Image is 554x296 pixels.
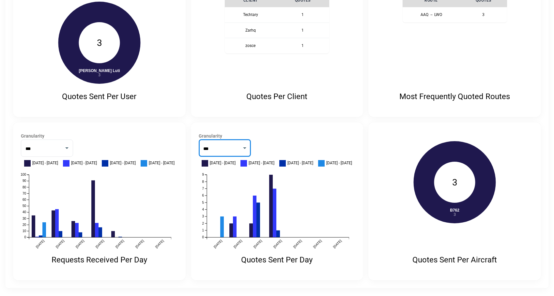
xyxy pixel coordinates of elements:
[403,7,460,22] th: AAQ → LWO
[202,221,204,225] text: 2
[202,208,204,211] text: 4
[199,133,356,139] label: Granularity
[202,200,204,204] text: 5
[312,239,322,249] text: [DATE]
[24,235,26,239] text: 0
[225,22,276,38] th: Zarhq
[35,239,45,249] text: [DATE]
[62,92,136,101] p: Quotes Sent Per User
[23,185,26,189] text: 80
[276,7,329,22] td: 1
[332,239,342,249] text: [DATE]
[276,38,329,53] td: 1
[23,223,26,227] text: 20
[246,92,307,101] p: Quotes Per Client
[253,239,262,249] text: [DATE]
[23,198,26,201] text: 60
[399,92,510,101] p: Most Frequently Quoted Routes
[326,161,352,165] span: [DATE] - [DATE]
[110,161,136,165] span: [DATE] - [DATE]
[202,194,204,197] text: 6
[149,161,175,165] span: [DATE] - [DATE]
[23,192,26,195] text: 70
[202,235,204,239] text: 0
[241,255,313,265] p: Quotes Sent Per Day
[98,73,100,77] tspan: 3
[97,37,102,48] text: 3
[135,239,145,249] text: [DATE]
[202,187,204,190] text: 7
[32,161,58,165] span: [DATE] - [DATE]
[412,255,497,265] p: Quotes Sent Per Aircraft
[450,208,459,212] tspan: B762
[287,161,313,165] span: [DATE] - [DATE]
[23,179,26,183] text: 90
[52,255,147,265] p: Requests Received Per Day
[276,22,329,38] td: 1
[23,229,26,233] text: 10
[292,239,302,249] text: [DATE]
[454,212,456,217] tspan: 3
[23,204,26,208] text: 50
[115,239,125,249] text: [DATE]
[55,239,65,249] text: [DATE]
[202,215,204,218] text: 3
[155,239,164,249] text: [DATE]
[213,239,223,249] text: [DATE]
[21,173,26,176] text: 100
[460,7,507,22] td: 3
[23,210,26,214] text: 40
[233,239,242,249] text: [DATE]
[225,38,276,53] th: zosce
[202,173,204,176] text: 9
[225,7,276,22] th: Techtary
[95,239,105,249] text: [DATE]
[75,239,85,249] text: [DATE]
[452,177,457,187] text: 3
[210,161,236,165] span: [DATE] - [DATE]
[249,161,274,165] span: [DATE] - [DATE]
[21,133,178,139] label: Granularity
[79,68,120,73] tspan: [PERSON_NAME] Luti
[23,216,26,220] text: 30
[272,239,282,249] text: [DATE]
[202,180,204,183] text: 8
[202,229,204,232] text: 1
[71,161,97,165] span: [DATE] - [DATE]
